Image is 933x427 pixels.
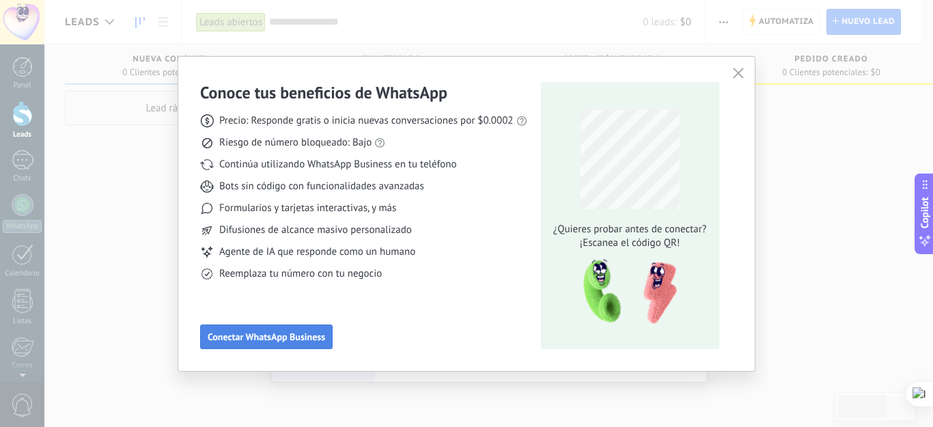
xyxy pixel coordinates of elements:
span: Difusiones de alcance masivo personalizado [219,223,412,237]
span: Conectar WhatsApp Business [208,332,325,342]
span: Formularios y tarjetas interactivas, y más [219,202,396,215]
img: qr-pic-1x.png [572,256,680,329]
span: Agente de IA que responde como un humano [219,245,415,259]
span: Precio: Responde gratis o inicia nuevas conversaciones por $0.0002 [219,114,514,128]
span: Bots sin código con funcionalidades avanzadas [219,180,424,193]
span: ¡Escanea el código QR! [549,236,710,250]
span: Reemplaza tu número con tu negocio [219,267,382,281]
button: Conectar WhatsApp Business [200,325,333,349]
span: Copilot [918,197,932,228]
span: Riesgo de número bloqueado: Bajo [219,136,372,150]
span: ¿Quieres probar antes de conectar? [549,223,710,236]
h3: Conoce tus beneficios de WhatsApp [200,82,447,103]
span: Continúa utilizando WhatsApp Business en tu teléfono [219,158,456,171]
